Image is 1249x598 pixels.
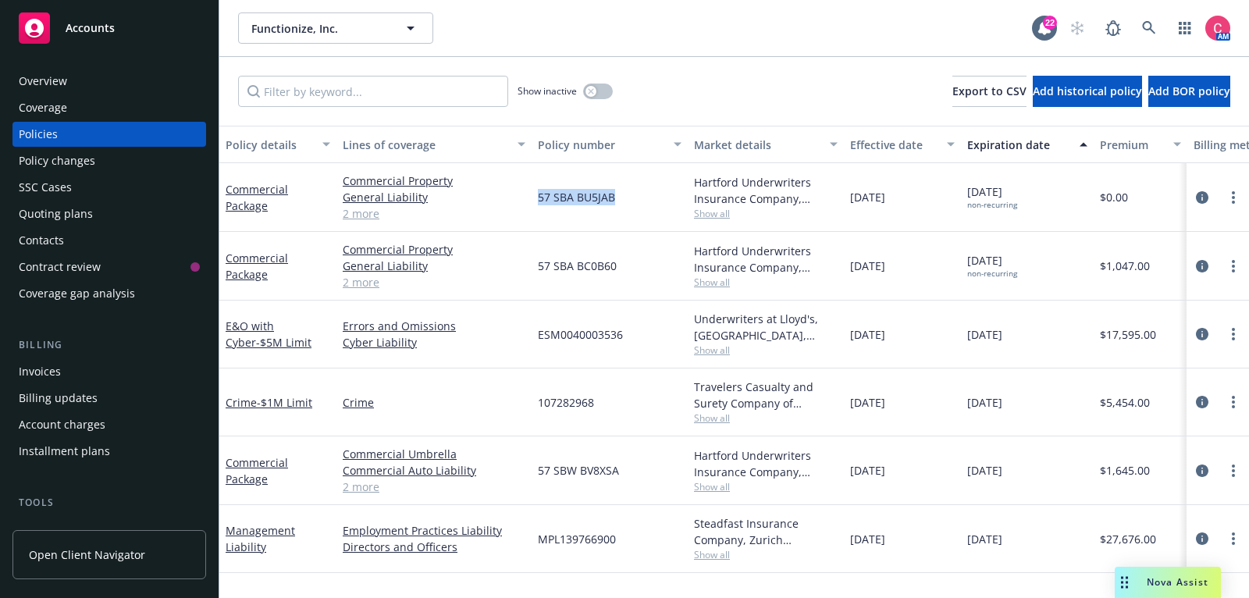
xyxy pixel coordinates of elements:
[336,126,532,163] button: Lines of coverage
[343,539,525,555] a: Directors and Officers
[1100,326,1156,343] span: $17,595.00
[343,479,525,495] a: 2 more
[1100,462,1150,479] span: $1,645.00
[518,84,577,98] span: Show inactive
[1148,76,1230,107] button: Add BOR policy
[967,394,1002,411] span: [DATE]
[343,137,508,153] div: Lines of coverage
[343,446,525,462] a: Commercial Umbrella
[694,243,838,276] div: Hartford Underwriters Insurance Company, Hartford Insurance Group
[343,189,525,205] a: General Liability
[850,462,885,479] span: [DATE]
[1100,258,1150,274] span: $1,047.00
[19,386,98,411] div: Billing updates
[343,318,525,334] a: Errors and Omissions
[694,447,838,480] div: Hartford Underwriters Insurance Company, Hartford Insurance Group
[1100,137,1164,153] div: Premium
[1193,325,1212,343] a: circleInformation
[1224,325,1243,343] a: more
[343,334,525,351] a: Cyber Liability
[19,201,93,226] div: Quoting plans
[12,281,206,306] a: Coverage gap analysis
[1100,189,1128,205] span: $0.00
[1115,567,1221,598] button: Nova Assist
[12,337,206,353] div: Billing
[12,228,206,253] a: Contacts
[19,255,101,279] div: Contract review
[967,326,1002,343] span: [DATE]
[1205,16,1230,41] img: photo
[343,522,525,539] a: Employment Practices Liability
[538,462,619,479] span: 57 SBW BV8XSA
[538,137,664,153] div: Policy number
[19,122,58,147] div: Policies
[1043,16,1057,30] div: 22
[967,531,1002,547] span: [DATE]
[12,175,206,200] a: SSC Cases
[538,258,617,274] span: 57 SBA BC0B60
[343,205,525,222] a: 2 more
[538,531,616,547] span: MPL139766900
[850,531,885,547] span: [DATE]
[238,12,433,44] button: Functionize, Inc.
[967,252,1017,279] span: [DATE]
[19,69,67,94] div: Overview
[29,546,145,563] span: Open Client Navigator
[343,173,525,189] a: Commercial Property
[12,69,206,94] a: Overview
[1224,393,1243,411] a: more
[538,189,615,205] span: 57 SBA BU5JAB
[12,495,206,511] div: Tools
[1100,394,1150,411] span: $5,454.00
[850,258,885,274] span: [DATE]
[343,241,525,258] a: Commercial Property
[952,84,1027,98] span: Export to CSV
[1224,188,1243,207] a: more
[1094,126,1187,163] button: Premium
[66,22,115,34] span: Accounts
[538,326,623,343] span: ESM0040003536
[694,276,838,289] span: Show all
[1033,84,1142,98] span: Add historical policy
[251,20,386,37] span: Functionize, Inc.
[226,395,312,410] a: Crime
[19,281,135,306] div: Coverage gap analysis
[19,412,105,437] div: Account charges
[226,319,311,350] a: E&O with Cyber
[1193,257,1212,276] a: circleInformation
[19,175,72,200] div: SSC Cases
[850,394,885,411] span: [DATE]
[694,207,838,220] span: Show all
[967,269,1017,279] div: non-recurring
[1033,76,1142,107] button: Add historical policy
[19,228,64,253] div: Contacts
[1062,12,1093,44] a: Start snowing
[1193,393,1212,411] a: circleInformation
[850,137,938,153] div: Effective date
[1115,567,1134,598] div: Drag to move
[961,126,1094,163] button: Expiration date
[844,126,961,163] button: Effective date
[257,395,312,410] span: - $1M Limit
[694,343,838,357] span: Show all
[694,480,838,493] span: Show all
[19,439,110,464] div: Installment plans
[688,126,844,163] button: Market details
[12,359,206,384] a: Invoices
[12,412,206,437] a: Account charges
[12,255,206,279] a: Contract review
[1224,461,1243,480] a: more
[12,122,206,147] a: Policies
[694,548,838,561] span: Show all
[1193,461,1212,480] a: circleInformation
[694,137,820,153] div: Market details
[967,183,1017,210] span: [DATE]
[226,455,288,486] a: Commercial Package
[1147,575,1208,589] span: Nova Assist
[238,76,508,107] input: Filter by keyword...
[19,359,61,384] div: Invoices
[967,200,1017,210] div: non-recurring
[226,182,288,213] a: Commercial Package
[1169,12,1201,44] a: Switch app
[343,258,525,274] a: General Liability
